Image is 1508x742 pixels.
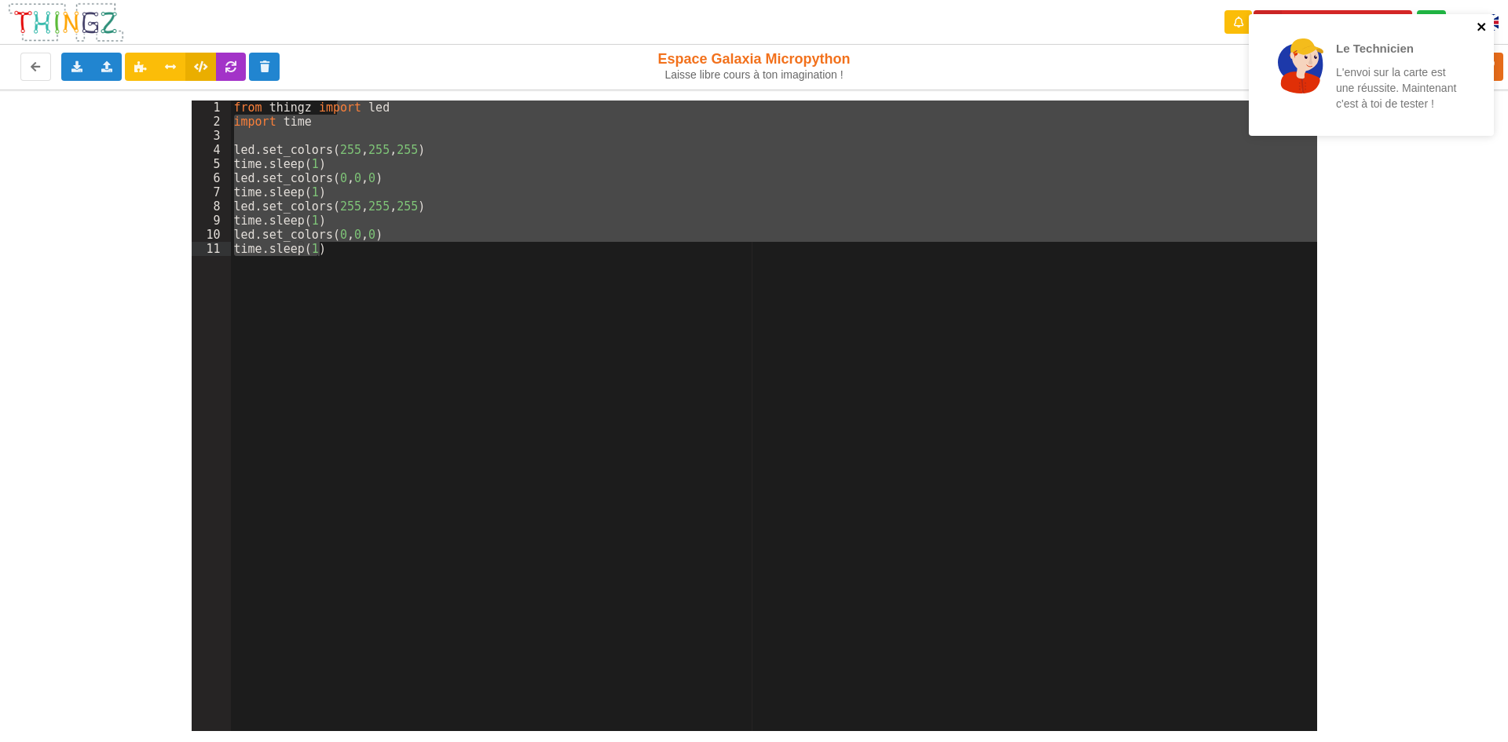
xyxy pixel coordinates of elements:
div: 3 [192,129,231,143]
div: 6 [192,171,231,185]
div: 9 [192,214,231,228]
img: thingz_logo.png [7,2,125,43]
div: Espace Galaxia Micropython [623,50,886,82]
div: 10 [192,228,231,242]
div: 11 [192,242,231,256]
button: Appairer une carte [1254,10,1412,35]
div: 4 [192,143,231,157]
p: L'envoi sur la carte est une réussite. Maintenant c'est à toi de tester ! [1336,64,1459,111]
div: Laisse libre cours à ton imagination ! [623,68,886,82]
button: close [1477,20,1488,35]
div: 7 [192,185,231,199]
div: 5 [192,157,231,171]
div: 2 [192,115,231,129]
div: 1 [192,101,231,115]
p: Le Technicien [1336,40,1459,57]
div: 8 [192,199,231,214]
